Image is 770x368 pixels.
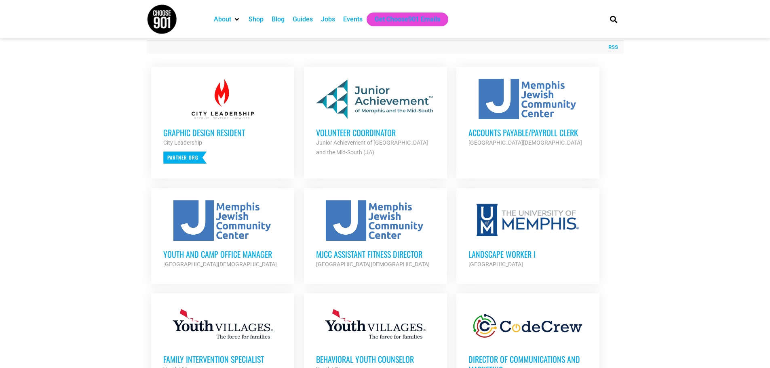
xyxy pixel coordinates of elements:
[343,15,363,24] a: Events
[468,139,582,146] strong: [GEOGRAPHIC_DATA][DEMOGRAPHIC_DATA]
[468,261,523,267] strong: [GEOGRAPHIC_DATA]
[163,151,207,164] p: Partner Org
[468,127,587,138] h3: Accounts Payable/Payroll Clerk
[316,139,428,156] strong: Junior Achievement of [GEOGRAPHIC_DATA] and the Mid-South (JA)
[163,261,277,267] strong: [GEOGRAPHIC_DATA][DEMOGRAPHIC_DATA]
[316,354,435,364] h3: Behavioral Youth Counselor
[456,67,599,160] a: Accounts Payable/Payroll Clerk [GEOGRAPHIC_DATA][DEMOGRAPHIC_DATA]
[468,249,587,259] h3: Landscape Worker I
[316,261,430,267] strong: [GEOGRAPHIC_DATA][DEMOGRAPHIC_DATA]
[375,15,440,24] a: Get Choose901 Emails
[321,15,335,24] a: Jobs
[214,15,231,24] a: About
[163,139,202,146] strong: City Leadership
[316,249,435,259] h3: MJCC Assistant Fitness Director
[151,67,294,176] a: Graphic Design Resident City Leadership Partner Org
[163,249,282,259] h3: Youth and Camp Office Manager
[304,188,447,281] a: MJCC Assistant Fitness Director [GEOGRAPHIC_DATA][DEMOGRAPHIC_DATA]
[607,13,620,26] div: Search
[151,188,294,281] a: Youth and Camp Office Manager [GEOGRAPHIC_DATA][DEMOGRAPHIC_DATA]
[456,188,599,281] a: Landscape Worker I [GEOGRAPHIC_DATA]
[163,127,282,138] h3: Graphic Design Resident
[210,13,245,26] div: About
[316,127,435,138] h3: Volunteer Coordinator
[249,15,264,24] a: Shop
[210,13,596,26] nav: Main nav
[272,15,285,24] a: Blog
[604,43,618,51] a: RSS
[163,354,282,364] h3: Family Intervention Specialist
[304,67,447,169] a: Volunteer Coordinator Junior Achievement of [GEOGRAPHIC_DATA] and the Mid-South (JA)
[293,15,313,24] a: Guides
